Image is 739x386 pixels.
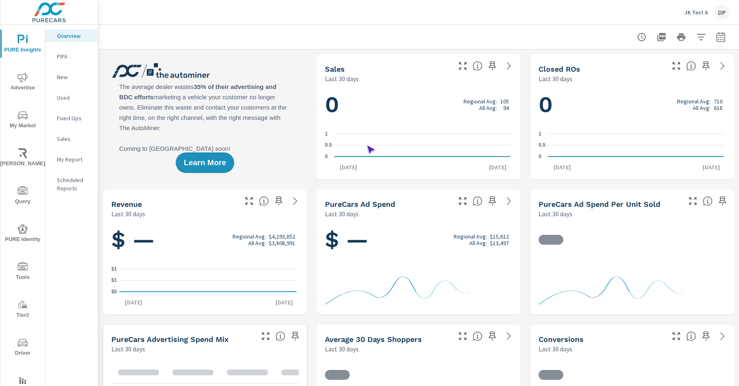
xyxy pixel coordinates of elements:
[57,73,91,81] p: New
[539,209,572,219] p: Last 30 days
[325,131,328,137] text: 1
[502,330,515,343] a: See more details in report
[45,50,98,63] div: PIPA
[3,186,42,206] span: Query
[176,152,234,173] button: Learn More
[539,344,572,354] p: Last 30 days
[325,209,359,219] p: Last 30 days
[3,224,42,244] span: PURE Identity
[111,200,142,208] h5: Revenue
[697,163,726,171] p: [DATE]
[57,176,91,192] p: Scheduled Reports
[45,112,98,124] div: Fixed Ops
[57,114,91,122] p: Fixed Ops
[334,163,363,171] p: [DATE]
[3,262,42,282] span: Tools
[686,331,696,341] span: The number of dealer-specified goals completed by a visitor. [Source: This data is provided by th...
[289,194,302,208] a: See more details in report
[473,61,482,71] span: Number of vehicles sold by the dealership over the selected date range. [Source: This data is sou...
[57,52,91,61] p: PIPA
[325,154,328,159] text: 0
[539,200,660,208] h5: PureCars Ad Spend Per Unit Sold
[119,298,148,306] p: [DATE]
[111,335,228,344] h5: PureCars Advertising Spend Mix
[325,65,345,73] h5: Sales
[259,330,272,343] button: Make Fullscreen
[483,163,512,171] p: [DATE]
[693,105,711,111] p: All Avg:
[686,61,696,71] span: Number of Repair Orders Closed by the selected dealership group over the selected time range. [So...
[289,330,302,343] span: Save this to your personalized report
[456,194,469,208] button: Make Fullscreen
[479,105,497,111] p: All Avg:
[57,32,91,40] p: Overview
[325,200,395,208] h5: PureCars Ad Spend
[325,226,512,254] h1: $ —
[3,148,42,168] span: [PERSON_NAME]
[469,240,487,246] p: All Avg:
[699,330,713,343] span: Save this to your personalized report
[539,154,541,159] text: 0
[269,233,295,240] p: $4,293,852
[464,98,497,105] p: Regional Avg:
[270,298,299,306] p: [DATE]
[269,240,295,246] p: $3,808,991
[539,143,546,148] text: 0.5
[539,74,572,84] p: Last 30 days
[714,98,723,105] p: 710
[111,278,117,283] text: $1
[111,344,145,354] p: Last 30 days
[3,110,42,131] span: My Market
[3,300,42,320] span: Tier2
[714,105,723,111] p: 618
[456,330,469,343] button: Make Fullscreen
[500,98,509,105] p: 105
[653,29,670,45] button: "Export Report to PDF"
[3,338,42,358] span: Driver
[539,335,584,344] h5: Conversions
[677,98,711,105] p: Regional Avg:
[45,30,98,42] div: Overview
[45,133,98,145] div: Sales
[45,71,98,83] div: New
[486,59,499,73] span: Save this to your personalized report
[456,59,469,73] button: Make Fullscreen
[233,233,266,240] p: Regional Avg:
[670,59,683,73] button: Make Fullscreen
[548,163,577,171] p: [DATE]
[713,29,729,45] button: Select Date Range
[111,289,117,295] text: $0
[111,209,145,219] p: Last 30 days
[716,194,729,208] span: Save this to your personalized report
[275,331,285,341] span: This table looks at how you compare to the amount of budget you spend per channel as opposed to y...
[325,344,359,354] p: Last 30 days
[259,196,269,206] span: Total sales revenue over the selected date range. [Source: This data is sourced from the dealer’s...
[3,73,42,93] span: Advertise
[693,29,709,45] button: Apply Filters
[716,330,729,343] a: See more details in report
[325,74,359,84] p: Last 30 days
[502,59,515,73] a: See more details in report
[325,335,422,344] h5: Average 30 Days Shoppers
[272,194,285,208] span: Save this to your personalized report
[454,233,487,240] p: Regional Avg:
[703,196,713,206] span: Average cost of advertising per each vehicle sold at the dealer over the selected date range. The...
[45,174,98,194] div: Scheduled Reports
[45,153,98,166] div: My Report
[714,5,729,20] div: DP
[685,9,708,16] p: JK Test 6
[473,196,482,206] span: Total cost of media for all PureCars channels for the selected dealership group over the selected...
[486,194,499,208] span: Save this to your personalized report
[539,131,541,137] text: 1
[45,91,98,104] div: Used
[3,35,42,55] span: PURE Insights
[57,94,91,102] p: Used
[673,29,690,45] button: Print Report
[111,266,117,272] text: $1
[502,194,515,208] a: See more details in report
[670,330,683,343] button: Make Fullscreen
[490,233,509,240] p: $15,612
[57,155,91,164] p: My Report
[473,331,482,341] span: A rolling 30 day total of daily Shoppers on the dealership website, averaged over the selected da...
[503,105,509,111] p: 94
